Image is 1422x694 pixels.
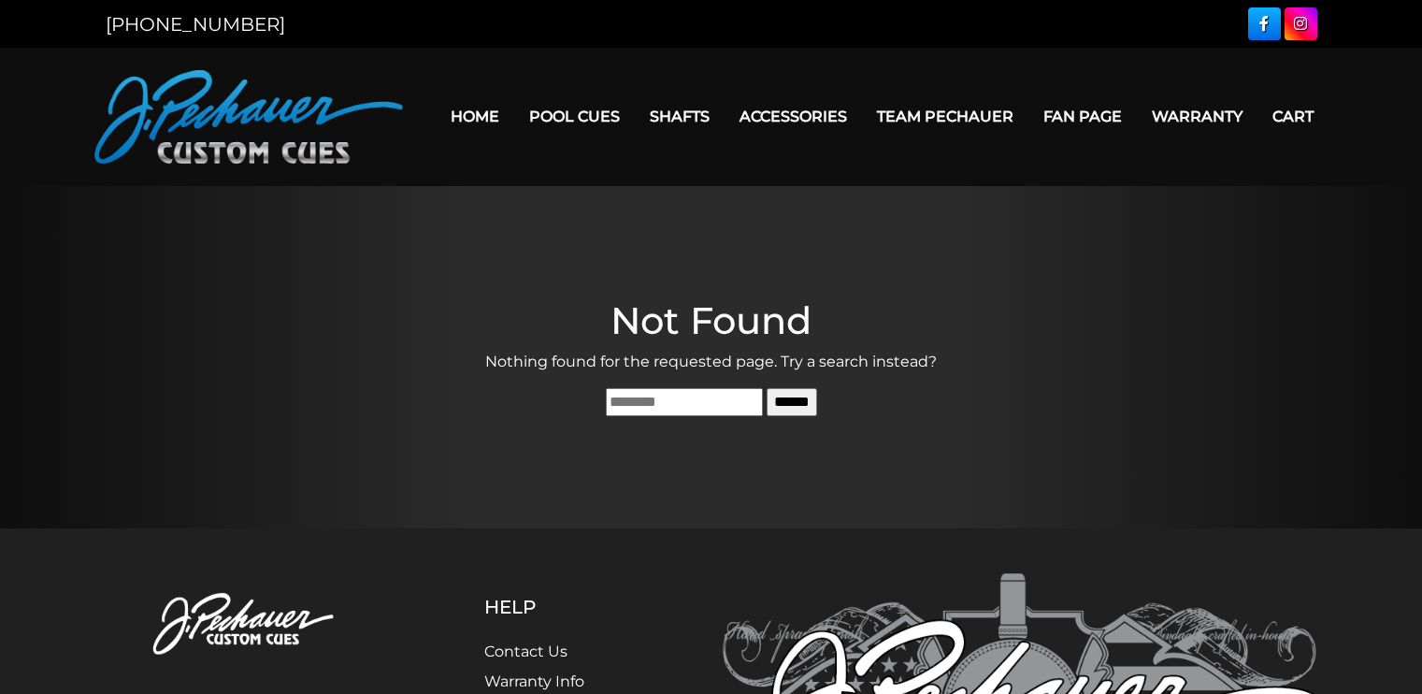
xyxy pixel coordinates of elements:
[106,573,392,677] img: Pechauer Custom Cues
[514,93,635,140] a: Pool Cues
[484,596,629,618] h5: Help
[1028,93,1137,140] a: Fan Page
[484,643,567,660] a: Contact Us
[484,672,584,690] a: Warranty Info
[862,93,1028,140] a: Team Pechauer
[725,93,862,140] a: Accessories
[106,13,285,36] a: [PHONE_NUMBER]
[94,70,403,164] img: Pechauer Custom Cues
[436,93,514,140] a: Home
[1137,93,1257,140] a: Warranty
[635,93,725,140] a: Shafts
[1257,93,1329,140] a: Cart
